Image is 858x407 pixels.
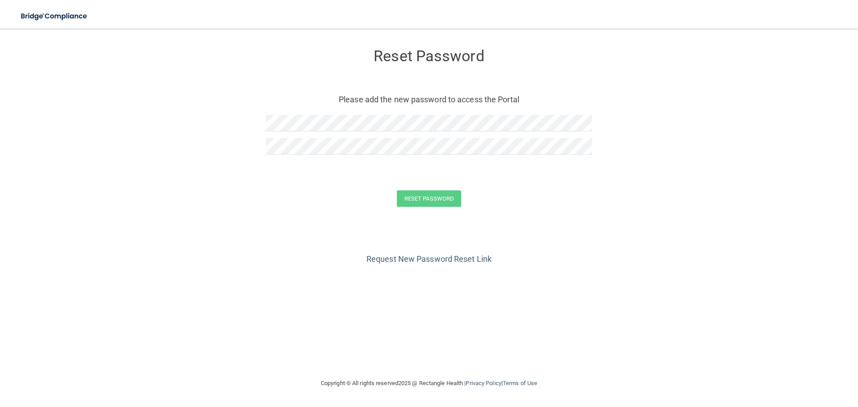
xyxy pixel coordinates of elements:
a: Request New Password Reset Link [366,254,492,264]
a: Privacy Policy [466,380,501,386]
img: bridge_compliance_login_screen.278c3ca4.svg [13,7,96,25]
p: Please add the new password to access the Portal [273,92,585,107]
div: Copyright © All rights reserved 2025 @ Rectangle Health | | [266,369,592,398]
button: Reset Password [397,190,461,207]
a: Terms of Use [503,380,537,386]
h3: Reset Password [266,48,592,64]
